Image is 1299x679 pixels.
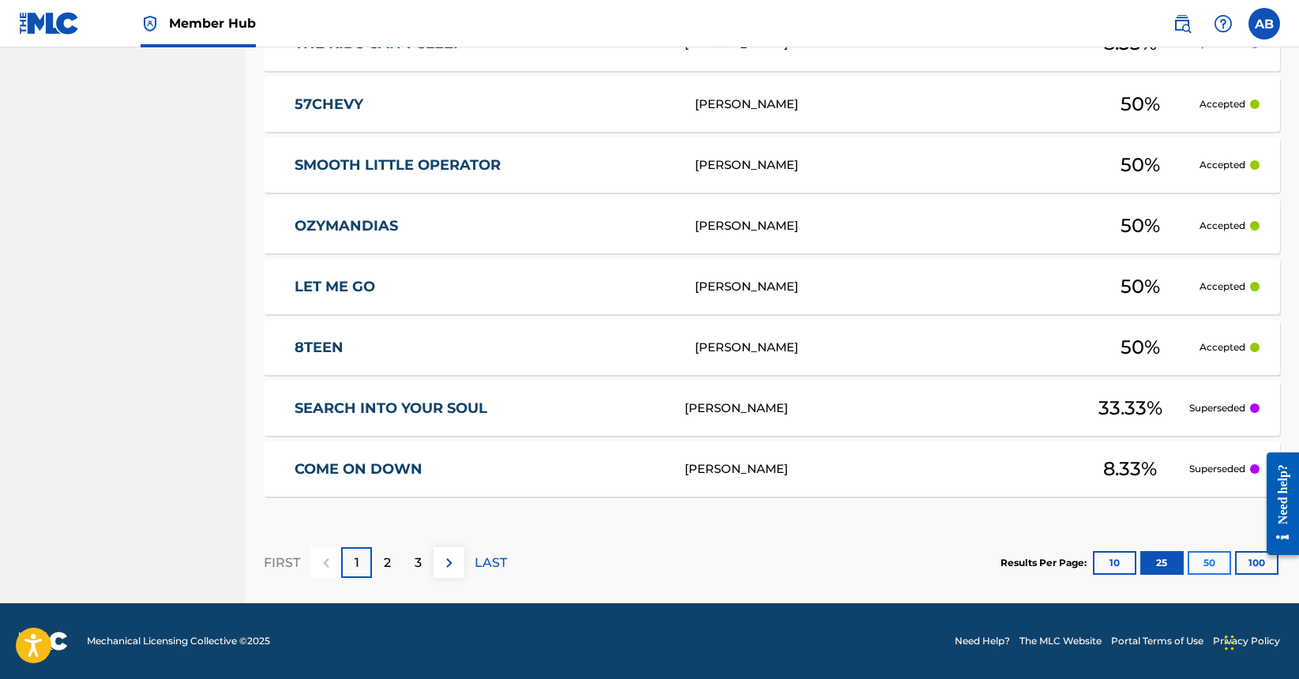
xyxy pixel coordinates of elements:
img: search [1173,14,1192,33]
div: [PERSON_NAME] [695,156,1081,174]
span: 50 % [1121,151,1160,179]
a: Privacy Policy [1213,634,1280,648]
img: MLC Logo [19,12,80,35]
span: 50 % [1121,212,1160,240]
p: Accepted [1200,340,1245,355]
a: SMOOTH LITTLE OPERATOR [295,156,674,174]
span: 50 % [1121,272,1160,301]
a: LET ME GO [295,278,674,296]
p: Superseded [1189,401,1245,415]
a: The MLC Website [1019,634,1102,648]
a: SEARCH INTO YOUR SOUL [295,400,664,418]
img: logo [19,632,68,651]
div: Help [1207,8,1239,39]
div: [PERSON_NAME] [695,339,1081,357]
a: COME ON DOWN [295,460,664,478]
div: [PERSON_NAME] [695,278,1081,296]
p: LAST [475,553,507,572]
p: FIRST [264,553,300,572]
p: 3 [415,553,422,572]
p: Accepted [1200,279,1245,294]
span: Member Hub [169,14,256,32]
a: OZYMANDIAS [295,217,674,235]
button: 100 [1235,551,1278,575]
span: Mechanical Licensing Collective © 2025 [87,634,270,648]
p: Accepted [1200,97,1245,111]
div: [PERSON_NAME] [685,400,1071,418]
a: Need Help? [955,634,1010,648]
div: Drag [1225,619,1234,666]
iframe: Resource Center [1255,439,1299,569]
div: User Menu [1248,8,1280,39]
a: Portal Terms of Use [1111,634,1203,648]
img: Top Rightsholder [141,14,160,33]
p: Superseded [1189,462,1245,476]
span: 50 % [1121,333,1160,362]
span: 8.33 % [1103,455,1157,483]
p: 2 [384,553,391,572]
button: 50 [1188,551,1231,575]
a: 57CHEVY [295,96,674,114]
div: [PERSON_NAME] [695,217,1081,235]
div: [PERSON_NAME] [695,96,1081,114]
button: 10 [1093,551,1136,575]
p: 1 [355,553,359,572]
span: 50 % [1121,90,1160,118]
img: help [1214,14,1233,33]
button: 25 [1140,551,1184,575]
a: Public Search [1166,8,1198,39]
p: Accepted [1200,219,1245,233]
iframe: Chat Widget [1220,603,1299,679]
a: 8TEEN [295,339,674,357]
img: right [440,553,459,572]
p: Results Per Page: [1001,556,1091,570]
span: 33.33 % [1098,394,1162,422]
p: Accepted [1200,158,1245,172]
div: [PERSON_NAME] [685,460,1071,478]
